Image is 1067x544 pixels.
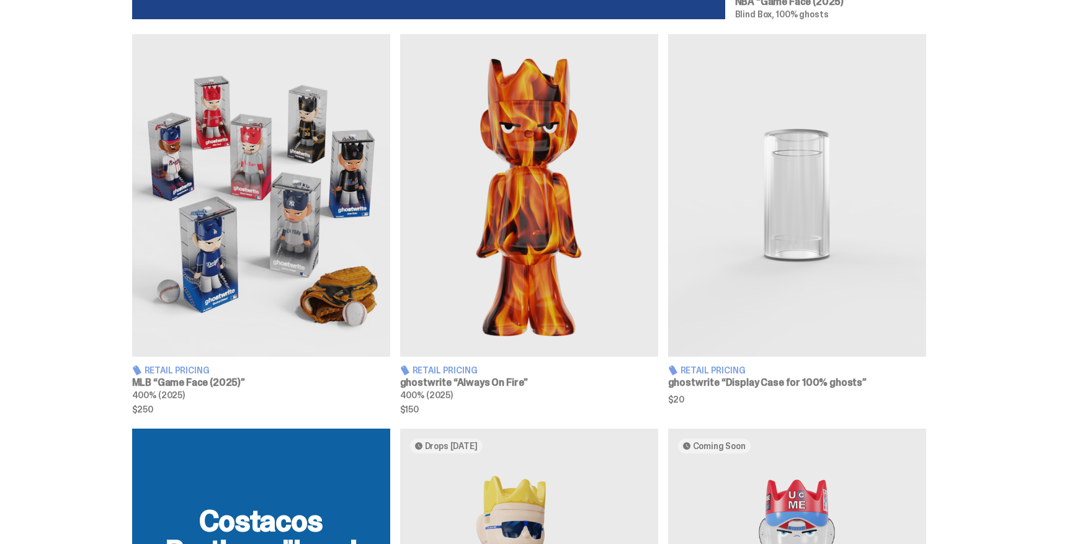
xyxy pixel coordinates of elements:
span: $250 [132,405,390,414]
img: Game Face (2025) [132,34,390,357]
span: $150 [400,405,658,414]
h3: ghostwrite “Display Case for 100% ghosts” [668,378,926,388]
a: Display Case for 100% ghosts Retail Pricing [668,34,926,413]
h3: ghostwrite “Always On Fire” [400,378,658,388]
span: 400% (2025) [400,390,453,401]
span: Retail Pricing [413,366,478,375]
img: Display Case for 100% ghosts [668,34,926,357]
h3: MLB “Game Face (2025)” [132,378,390,388]
span: 400% (2025) [132,390,185,401]
span: Blind Box, [735,9,775,20]
span: Retail Pricing [681,366,746,375]
img: Always On Fire [400,34,658,357]
span: $20 [668,395,926,404]
a: Game Face (2025) Retail Pricing [132,34,390,413]
span: Drops [DATE] [425,441,478,451]
span: Coming Soon [693,441,746,451]
span: Retail Pricing [145,366,210,375]
a: Always On Fire Retail Pricing [400,34,658,413]
span: 100% ghosts [776,9,828,20]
